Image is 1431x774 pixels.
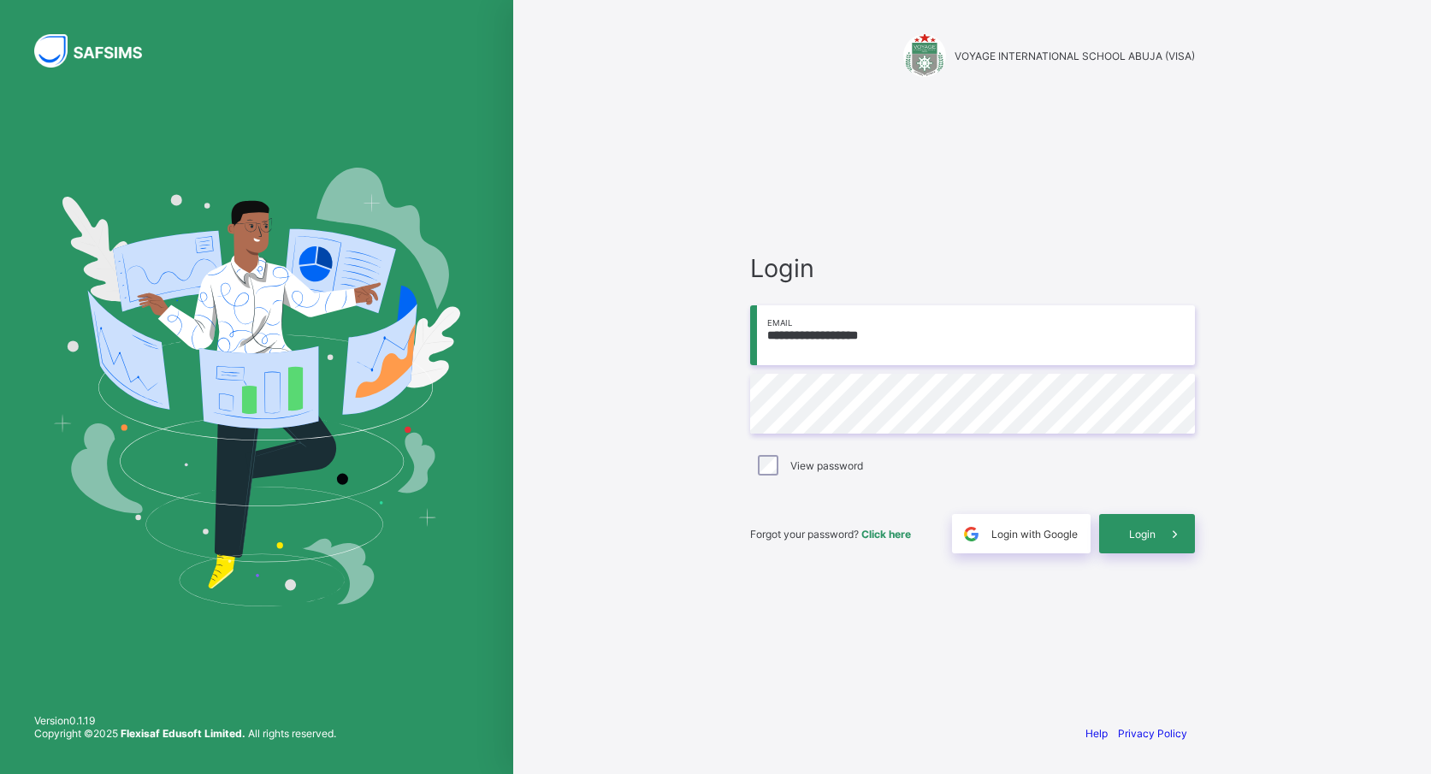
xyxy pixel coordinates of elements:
[1118,727,1187,740] a: Privacy Policy
[955,50,1195,62] span: VOYAGE INTERNATIONAL SCHOOL ABUJA (VISA)
[53,168,460,606] img: Hero Image
[34,727,336,740] span: Copyright © 2025 All rights reserved.
[861,528,911,541] a: Click here
[991,528,1078,541] span: Login with Google
[34,714,336,727] span: Version 0.1.19
[1085,727,1108,740] a: Help
[1129,528,1156,541] span: Login
[750,528,911,541] span: Forgot your password?
[790,459,863,472] label: View password
[121,727,245,740] strong: Flexisaf Edusoft Limited.
[34,34,163,68] img: SAFSIMS Logo
[750,253,1195,283] span: Login
[961,524,981,544] img: google.396cfc9801f0270233282035f929180a.svg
